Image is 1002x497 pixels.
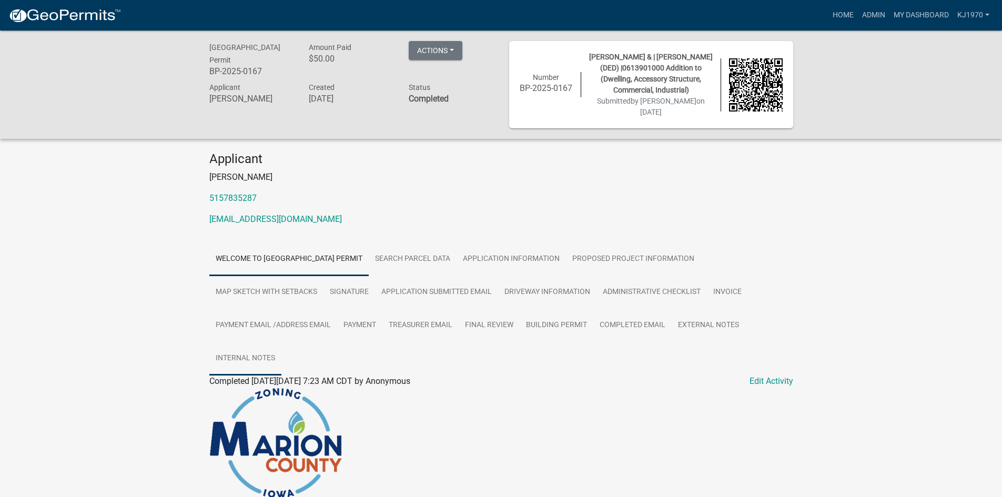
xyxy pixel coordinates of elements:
a: Signature [323,276,375,309]
a: Payment [337,309,382,342]
h6: BP-2025-0167 [209,66,293,76]
a: kj1970 [953,5,994,25]
a: My Dashboard [889,5,953,25]
a: Map Sketch with Setbacks [209,276,323,309]
img: QR code [729,58,783,112]
a: Welcome to [GEOGRAPHIC_DATA] Permit [209,242,369,276]
a: Completed Email [593,309,672,342]
span: Created [309,83,335,92]
a: Invoice [707,276,748,309]
span: Applicant [209,83,240,92]
a: 5157835287 [209,193,257,203]
h6: [PERSON_NAME] [209,94,293,104]
span: [PERSON_NAME] & | [PERSON_NAME] (DED) |0613901000 Addition to (Dwelling, Accessory Structure, Com... [589,53,713,94]
a: Driveway Information [498,276,596,309]
h6: BP-2025-0167 [520,83,573,93]
a: Final Review [459,309,520,342]
a: Admin [858,5,889,25]
h4: Applicant [209,151,793,167]
a: Home [828,5,858,25]
span: Amount Paid [309,43,351,52]
span: Number [533,73,559,82]
a: Treasurer Email [382,309,459,342]
a: Application Information [457,242,566,276]
a: Administrative Checklist [596,276,707,309]
a: [EMAIL_ADDRESS][DOMAIN_NAME] [209,214,342,224]
a: Payment Email /Address Email [209,309,337,342]
strong: Completed [409,94,449,104]
button: Actions [409,41,462,60]
a: Edit Activity [750,375,793,388]
a: Application Submitted Email [375,276,498,309]
a: Building Permit [520,309,593,342]
a: Internal Notes [209,342,281,376]
span: Submitted on [DATE] [597,97,705,116]
span: Status [409,83,430,92]
h6: $50.00 [309,54,393,64]
span: [GEOGRAPHIC_DATA] Permit [209,43,280,64]
a: Search Parcel Data [369,242,457,276]
a: Proposed Project Information [566,242,701,276]
h6: [DATE] [309,94,393,104]
p: [PERSON_NAME] [209,171,793,184]
span: by [PERSON_NAME] [631,97,696,105]
span: Completed [DATE][DATE] 7:23 AM CDT by Anonymous [209,376,410,386]
a: External Notes [672,309,745,342]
